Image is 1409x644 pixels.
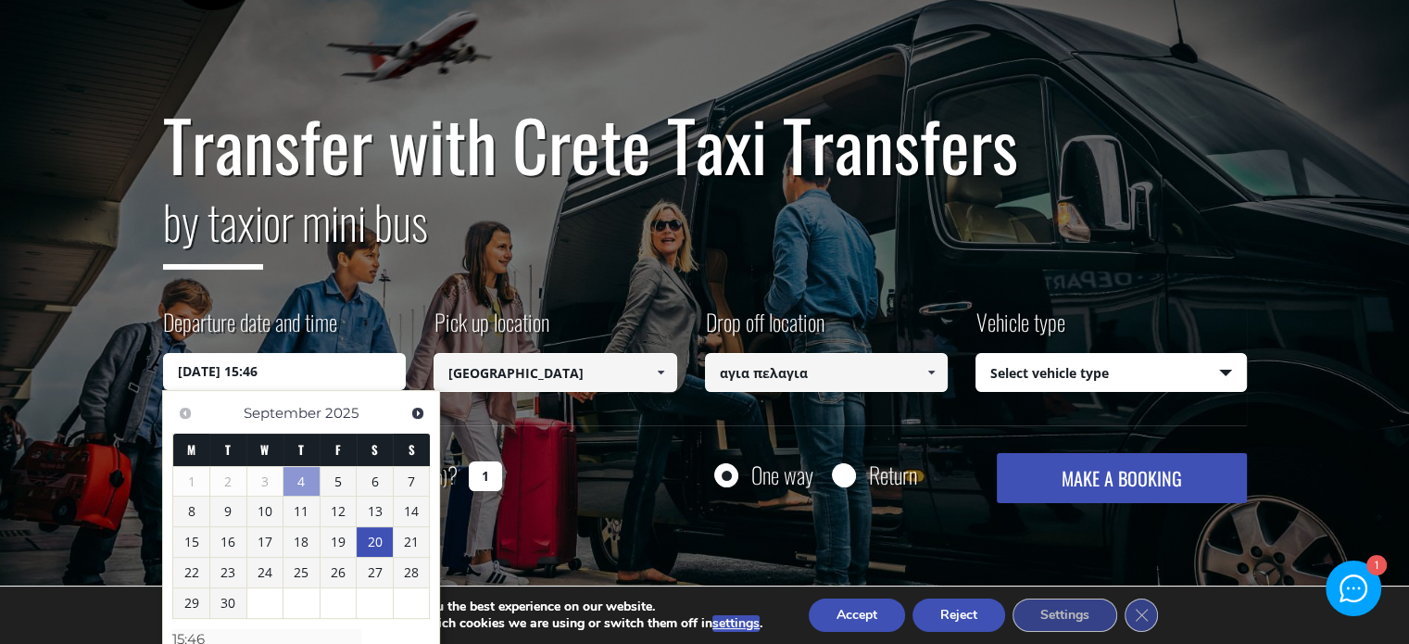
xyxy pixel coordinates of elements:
input: Select drop-off location [705,353,949,392]
a: Next [405,400,430,425]
span: Select vehicle type [976,354,1246,393]
a: 15 [173,527,209,557]
div: 1 [1366,555,1387,575]
a: 18 [283,527,320,557]
span: Saturday [371,440,378,459]
button: Reject [912,599,1005,632]
a: 26 [321,558,357,587]
a: 22 [173,558,209,587]
span: September [244,404,321,422]
a: 9 [210,497,246,526]
p: You can find out more about which cookies we are using or switch them off in . [247,615,762,632]
p: We are using cookies to give you the best experience on our website. [247,599,762,615]
a: 8 [173,497,209,526]
label: Pick up location [434,306,549,353]
a: 28 [394,558,430,587]
button: MAKE A BOOKING [997,453,1246,503]
a: 14 [394,497,430,526]
button: settings [712,615,760,632]
span: Thursday [298,440,304,459]
span: 3 [247,467,283,497]
a: 13 [357,497,393,526]
span: 1 [173,467,209,497]
span: Wednesday [260,440,269,459]
a: 4 [283,467,320,497]
a: 17 [247,527,283,557]
a: 16 [210,527,246,557]
a: 12 [321,497,357,526]
h1: Transfer with Crete Taxi Transfers [163,106,1247,183]
span: 2025 [325,404,359,422]
label: How many passengers ? [163,453,458,499]
button: Close GDPR Cookie Banner [1125,599,1158,632]
a: 7 [394,467,430,497]
a: 10 [247,497,283,526]
a: Show All Items [645,353,675,392]
span: Previous [178,406,193,421]
a: 27 [357,558,393,587]
h2: or mini bus [163,183,1247,284]
input: Select pickup location [434,353,677,392]
span: Tuesday [225,440,231,459]
a: 19 [321,527,357,557]
a: 23 [210,558,246,587]
a: Previous [172,400,197,425]
span: Monday [187,440,195,459]
button: Settings [1013,599,1117,632]
span: Friday [335,440,341,459]
a: Show All Items [916,353,947,392]
label: Departure date and time [163,306,337,353]
a: 30 [210,588,246,618]
span: 2 [210,467,246,497]
a: 29 [173,588,209,618]
label: Vehicle type [975,306,1065,353]
a: 11 [283,497,320,526]
a: 25 [283,558,320,587]
a: 5 [321,467,357,497]
a: 6 [357,467,393,497]
span: Next [410,406,425,421]
label: One way [751,463,813,486]
a: 21 [394,527,430,557]
button: Accept [809,599,905,632]
span: Sunday [409,440,415,459]
label: Drop off location [705,306,824,353]
span: by taxi [163,186,263,270]
label: Return [869,463,917,486]
a: 24 [247,558,283,587]
a: 20 [357,527,393,557]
